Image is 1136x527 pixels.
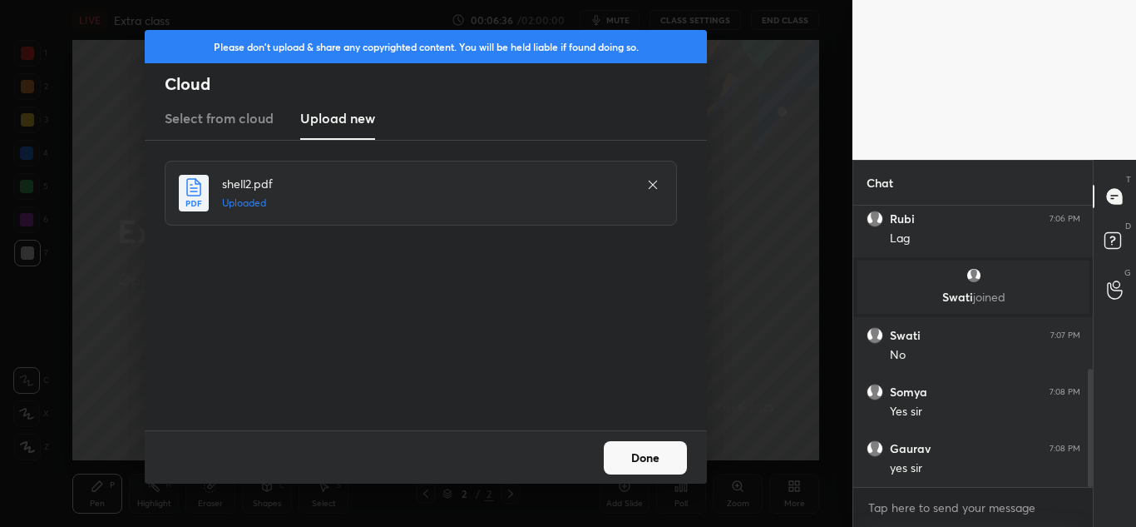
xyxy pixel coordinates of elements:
p: G [1124,266,1131,279]
p: Chat [853,161,906,205]
h6: Swati [890,328,921,343]
div: Yes sir [890,404,1080,420]
div: Lag [890,231,1080,247]
div: 7:08 PM [1050,444,1080,454]
div: 7:08 PM [1050,387,1080,397]
img: default.png [965,267,981,284]
img: default.png [867,211,883,227]
div: No [890,347,1080,364]
button: Done [604,441,687,475]
div: 7:06 PM [1050,214,1080,224]
div: yes sir [890,460,1080,477]
p: D [1125,220,1131,232]
h3: Upload new [300,108,375,128]
h6: Rubi [890,211,915,226]
h6: Gaurav [890,441,931,456]
h4: shell2.pdf [222,175,630,192]
img: default.png [867,327,883,344]
img: default.png [867,384,883,400]
div: 7:07 PM [1050,331,1080,341]
div: grid [853,206,1094,487]
div: Please don't upload & share any copyrighted content. You will be held liable if found doing so. [145,30,707,63]
h2: Cloud [165,73,707,95]
span: joined [972,289,1005,305]
p: Swati [867,291,1079,304]
h6: Somya [890,385,927,400]
p: T [1126,173,1131,186]
img: default.png [867,440,883,457]
h5: Uploaded [222,196,630,211]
